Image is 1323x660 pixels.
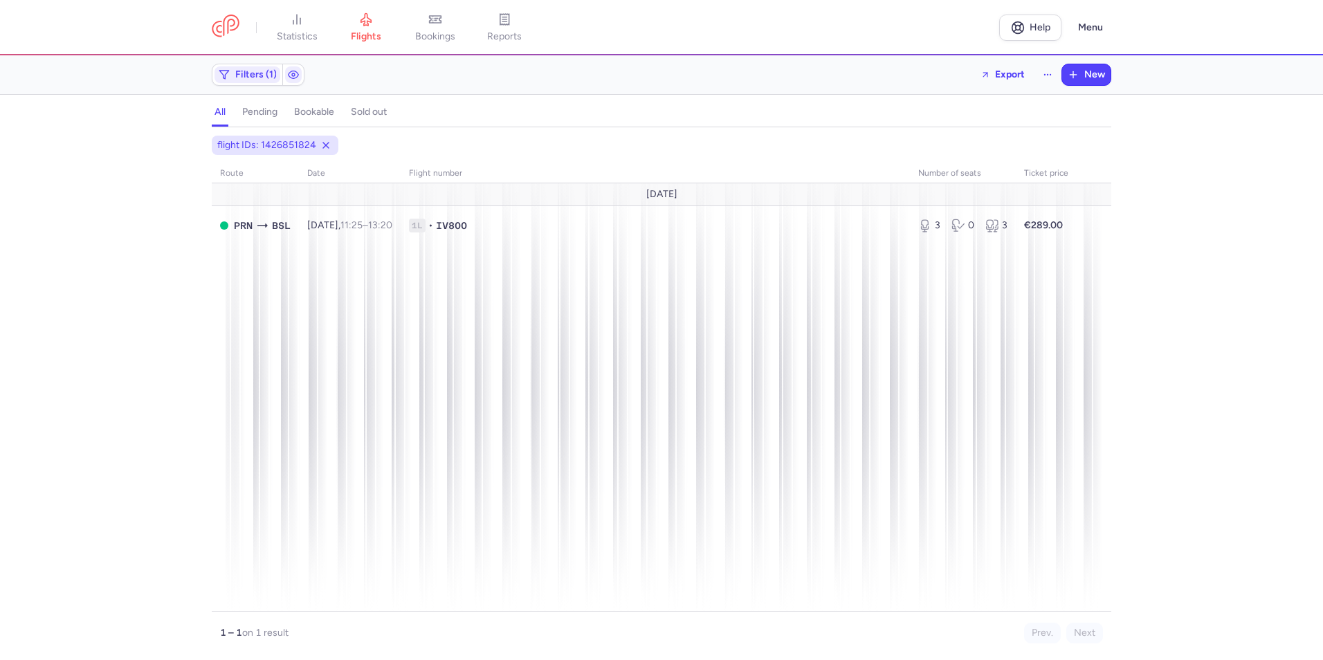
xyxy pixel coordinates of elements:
[436,219,467,232] span: IV800
[918,219,940,232] div: 3
[242,106,277,118] h4: pending
[234,218,253,233] span: PRN
[999,15,1061,41] a: Help
[235,69,277,80] span: Filters (1)
[368,219,392,231] time: 13:20
[910,163,1016,184] th: number of seats
[351,30,381,43] span: flights
[646,189,677,200] span: [DATE]
[220,627,242,639] strong: 1 – 1
[401,163,910,184] th: Flight number
[351,106,387,118] h4: sold out
[272,218,291,233] span: BSL
[1024,219,1063,231] strong: €289.00
[1030,22,1050,33] span: Help
[995,69,1025,80] span: Export
[1070,15,1111,41] button: Menu
[294,106,334,118] h4: bookable
[212,163,299,184] th: route
[415,30,455,43] span: bookings
[242,627,289,639] span: on 1 result
[277,30,318,43] span: statistics
[215,106,226,118] h4: all
[470,12,539,43] a: reports
[1016,163,1077,184] th: Ticket price
[340,219,392,231] span: –
[217,138,316,152] span: flight IDs: 1426851824
[1066,623,1103,643] button: Next
[212,15,239,40] a: CitizenPlane red outlined logo
[1062,64,1111,85] button: New
[951,219,974,232] div: 0
[1084,69,1105,80] span: New
[340,219,363,231] time: 11:25
[299,163,401,184] th: date
[985,219,1007,232] div: 3
[1024,623,1061,643] button: Prev.
[487,30,522,43] span: reports
[262,12,331,43] a: statistics
[307,219,392,231] span: [DATE],
[428,219,433,232] span: •
[401,12,470,43] a: bookings
[331,12,401,43] a: flights
[971,64,1034,86] button: Export
[409,219,426,232] span: 1L
[212,64,282,85] button: Filters (1)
